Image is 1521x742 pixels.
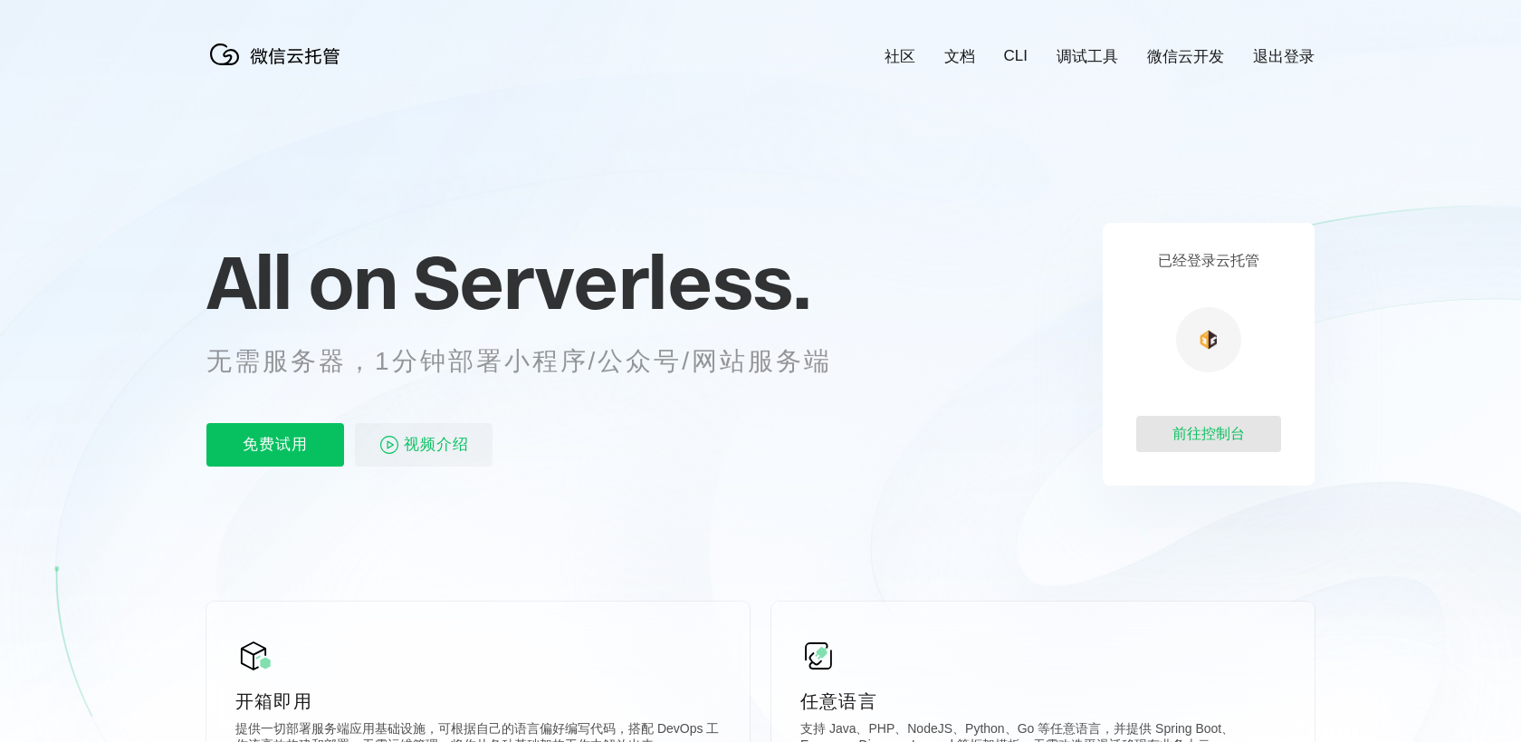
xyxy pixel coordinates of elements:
a: 社区 [885,46,915,67]
p: 已经登录云托管 [1158,252,1259,271]
p: 无需服务器，1分钟部署小程序/公众号/网站服务端 [206,343,866,380]
a: 退出登录 [1253,46,1315,67]
img: video_play.svg [378,434,400,456]
div: 前往控制台 [1136,416,1281,452]
img: 微信云托管 [206,36,351,72]
a: 调试工具 [1057,46,1118,67]
p: 免费试用 [206,423,344,467]
p: 任意语言 [800,689,1286,714]
a: 文档 [944,46,975,67]
p: 开箱即用 [235,689,721,714]
span: 视频介绍 [404,423,469,467]
a: CLI [1004,47,1028,65]
span: Serverless. [413,236,810,327]
span: All on [206,236,396,327]
a: 微信云开发 [1147,46,1224,67]
a: 微信云托管 [206,60,351,75]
